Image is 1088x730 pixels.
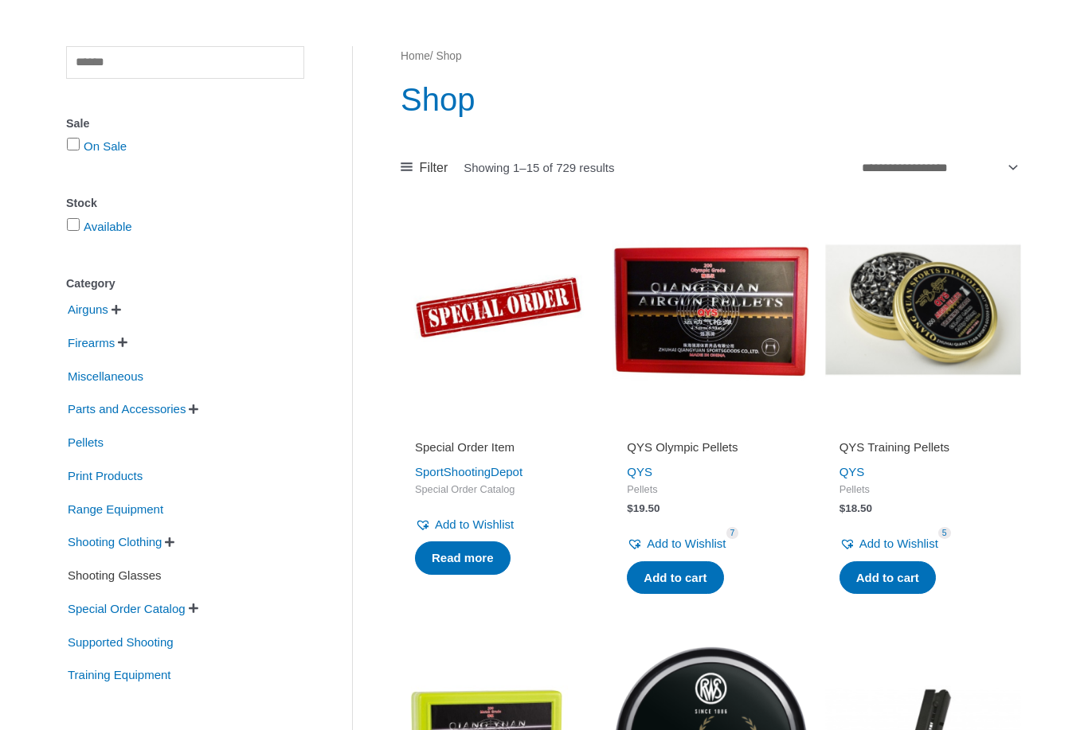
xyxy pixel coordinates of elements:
[66,534,163,548] a: Shooting Clothing
[401,46,1021,67] nav: Breadcrumb
[66,496,165,523] span: Range Equipment
[839,417,1007,436] iframe: Customer reviews powered by Trustpilot
[627,439,794,461] a: QYS Olympic Pellets
[66,634,175,647] a: Supported Shooting
[165,537,174,548] span: 
[66,302,110,315] a: Airguns
[401,77,1021,122] h1: Shop
[612,212,808,408] img: QYS Olympic Pellets
[415,513,514,536] a: Add to Wishlist
[627,502,659,514] bdi: 19.50
[66,396,187,423] span: Parts and Accessories
[66,568,163,581] a: Shooting Glasses
[66,368,145,381] a: Miscellaneous
[627,483,794,497] span: Pellets
[627,561,723,595] a: Add to cart: “QYS Olympic Pellets”
[435,517,514,531] span: Add to Wishlist
[84,139,127,153] a: On Sale
[66,562,163,589] span: Shooting Glasses
[415,417,582,436] iframe: Customer reviews powered by Trustpilot
[66,463,144,490] span: Print Products
[627,465,652,478] a: QYS
[401,50,430,62] a: Home
[66,401,187,415] a: Parts and Accessories
[855,154,1021,182] select: Shop order
[627,533,726,555] a: Add to Wishlist
[415,439,582,455] h2: Special Order Item
[415,541,511,575] a: Read more about “Special Order Item”
[825,212,1021,408] img: QYS Training Pellets
[66,468,144,482] a: Print Products
[464,162,614,174] p: Showing 1–15 of 729 results
[415,465,522,478] a: SportShootingDepot
[66,529,163,556] span: Shooting Clothing
[726,527,739,539] span: 7
[67,138,80,150] input: On Sale
[415,483,582,497] span: Special Order Catalog
[66,192,304,215] div: Stock
[401,212,597,408] img: Special Order Item
[647,537,726,550] span: Add to Wishlist
[118,337,127,348] span: 
[66,363,145,390] span: Miscellaneous
[66,501,165,514] a: Range Equipment
[66,601,187,615] a: Special Order Catalog
[66,429,105,456] span: Pellets
[66,435,105,448] a: Pellets
[67,218,80,231] input: Available
[627,439,794,455] h2: QYS Olympic Pellets
[189,404,198,415] span: 
[66,595,187,623] span: Special Order Catalog
[401,156,448,180] a: Filter
[189,603,198,614] span: 
[627,502,633,514] span: $
[66,629,175,656] span: Supported Shooting
[66,667,173,681] a: Training Equipment
[84,220,132,233] a: Available
[420,156,448,180] span: Filter
[66,335,116,349] a: Firearms
[112,304,121,315] span: 
[66,330,116,357] span: Firearms
[839,437,1007,598] iframe: Customer reviews powered by Trustpilot
[66,272,304,295] div: Category
[627,417,794,436] iframe: Customer reviews powered by Trustpilot
[66,112,304,135] div: Sale
[66,662,173,689] span: Training Equipment
[415,439,582,461] a: Special Order Item
[66,296,110,323] span: Airguns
